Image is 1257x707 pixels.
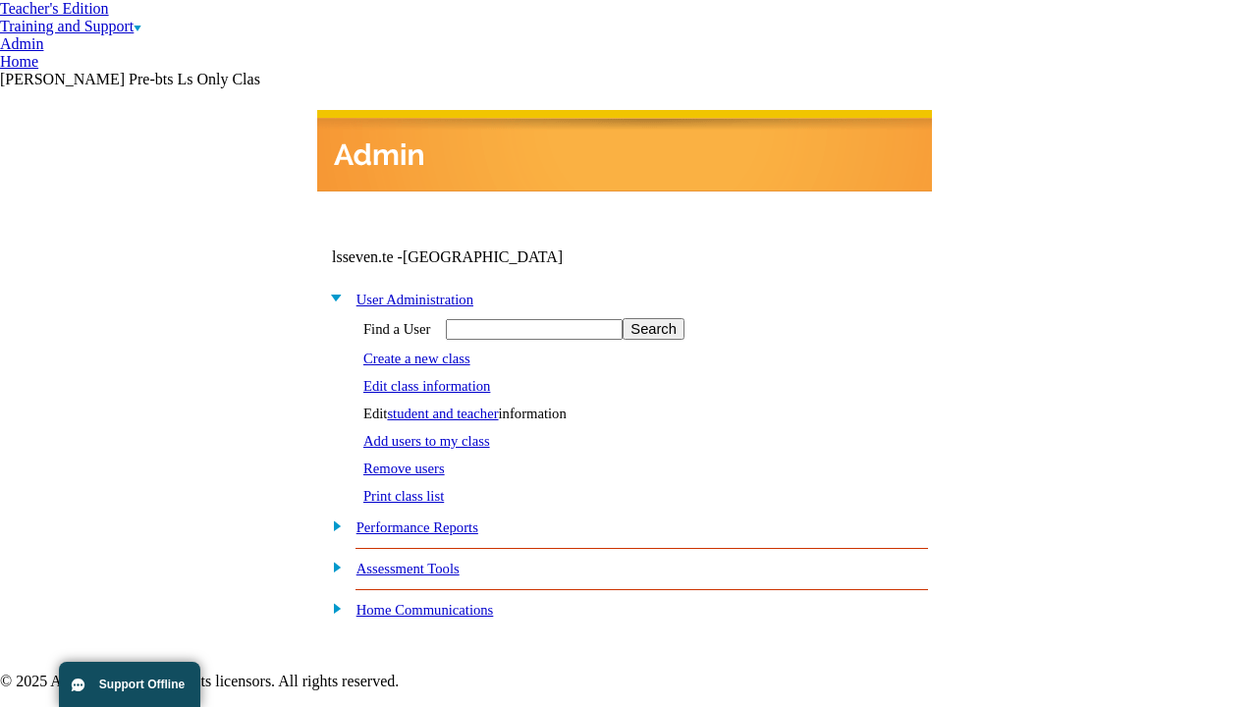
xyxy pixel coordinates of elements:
[332,248,693,266] td: lsseven.te -
[134,26,141,31] img: teacher_arrow_small.png
[322,517,343,534] img: plus.gif
[363,433,490,449] a: Add users to my class
[109,5,119,14] img: teacher_arrow.png
[363,351,470,366] a: Create a new class
[363,378,490,394] a: Edit class information
[623,318,683,340] input: Search
[356,602,494,618] a: Home Communications
[362,405,685,423] td: Edit information
[59,662,200,707] button: Support Offline
[322,599,343,617] img: plus.gif
[356,519,478,535] a: Performance Reports
[363,488,444,504] a: Print class list
[403,248,563,265] nobr: [GEOGRAPHIC_DATA]
[322,558,343,575] img: plus.gif
[387,406,498,421] a: student and teacher
[356,292,473,307] a: User Administration
[317,110,931,191] img: header
[363,461,445,476] a: Remove users
[322,289,343,306] img: minus.gif
[99,678,185,691] span: Support Offline
[362,317,431,341] td: Find a User
[356,561,460,576] a: Assessment Tools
